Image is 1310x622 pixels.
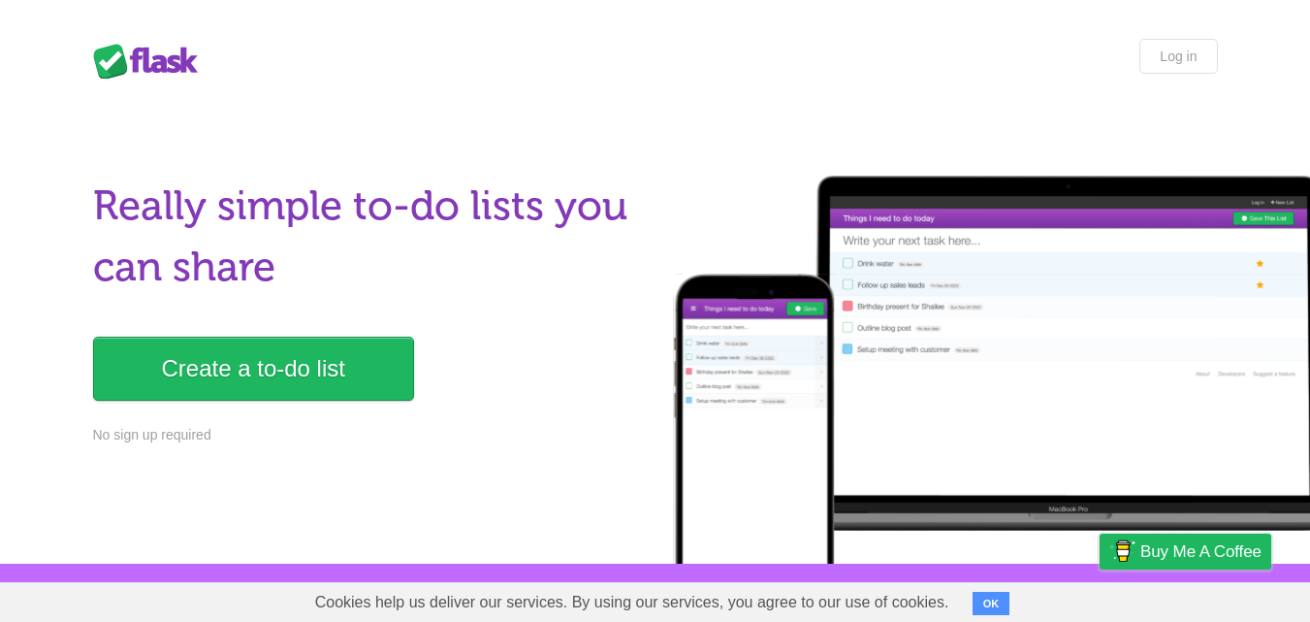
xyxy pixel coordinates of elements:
[296,583,969,622] span: Cookies help us deliver our services. By using our services, you agree to our use of cookies.
[1139,39,1217,74] a: Log in
[93,176,644,298] h1: Really simple to-do lists you can share
[1100,534,1271,570] a: Buy me a coffee
[1140,535,1262,569] span: Buy me a coffee
[1109,535,1135,568] img: Buy me a coffee
[93,44,209,79] div: Flask Lists
[973,592,1010,615] button: OK
[93,425,644,445] p: No sign up required
[93,337,414,401] a: Create a to-do list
